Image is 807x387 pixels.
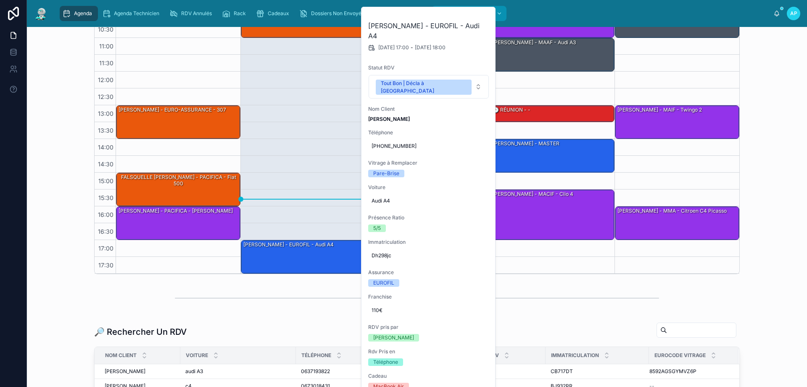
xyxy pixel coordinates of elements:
div: [PERSON_NAME] - MASTER [492,140,560,147]
div: [PERSON_NAME] - MAAF - audi A3 [491,38,614,71]
span: Présence Ratio [368,214,489,221]
span: Statut RDV [368,64,489,71]
div: 5/5 [373,224,381,232]
a: Assurances [372,6,419,21]
span: 8592AGSGYMVZ6P [649,368,696,375]
span: Dossiers Non Envoyés [311,10,364,17]
div: [PERSON_NAME] - PACIFICA - [PERSON_NAME] [118,207,234,215]
span: 12:30 [96,93,116,100]
div: Pare-Brise [373,170,399,177]
div: [PERSON_NAME] - PACIFICA - [PERSON_NAME] [116,207,240,240]
strong: [PERSON_NAME] [368,116,410,122]
a: CB717DT [551,368,644,375]
span: Eurocode Vitrage [654,352,706,359]
span: 15:00 [96,177,116,184]
span: Téléphone [368,129,489,136]
button: Select Button [369,75,489,99]
a: Cadeaux [253,6,295,21]
div: [PERSON_NAME] - MMA - citroen C4 Picasso [615,207,739,240]
span: [PERSON_NAME] [105,368,145,375]
div: 🕒 RÉUNION - - [491,106,614,122]
span: 16:30 [96,228,116,235]
span: RDV pris par [368,324,489,331]
div: [PERSON_NAME] - EUROFIL - Audi A4 [241,240,365,273]
span: Agenda [74,10,92,17]
a: 8592AGSGYMVZ6P [649,368,728,375]
span: 14:00 [96,144,116,151]
h2: [PERSON_NAME] - EUROFIL - Audi A4 [368,21,489,41]
h1: 🔎 Rechercher Un RDV [94,326,187,338]
span: Dh298jc [372,252,486,259]
a: RDV Annulés [167,6,218,21]
span: 14:30 [96,160,116,168]
a: Agenda [60,6,98,21]
span: 16:00 [96,211,116,218]
span: Rack [234,10,246,17]
a: audi A3 [185,368,291,375]
span: 13:30 [96,127,116,134]
span: AP [790,10,797,17]
div: 🕒 RÉUNION - - [492,106,531,114]
div: [PERSON_NAME] - MAIF - Twingo 2 [615,106,739,139]
span: 13:00 [96,110,116,117]
div: [PERSON_NAME] - MASTER [491,139,614,172]
a: Dossiers Non Envoyés [297,6,370,21]
span: [PHONE_NUMBER] [372,143,486,149]
a: 0637193822 [301,368,367,375]
div: [PERSON_NAME] - EURO-ASSURANCE - 307 [118,106,227,114]
span: 12:00 [96,76,116,83]
span: Assurance [368,269,489,276]
span: Téléphone [301,352,331,359]
div: EUROFIL [373,279,394,287]
span: [DATE] 17:00 [378,44,409,51]
div: [PERSON_NAME] - MACIF - Clio 4 [491,190,614,240]
a: [DATE] 11:00 [455,368,541,375]
span: 15:30 [96,194,116,201]
span: 17:00 [96,245,116,252]
span: 17:30 [96,262,116,269]
span: CB717DT [551,368,573,375]
span: [DATE] 18:00 [415,44,446,51]
span: Agenda Technicien [114,10,159,17]
span: audi A3 [185,368,203,375]
span: Cadeau [368,373,489,379]
div: [PERSON_NAME] [373,334,414,342]
span: - [411,44,413,51]
div: [PERSON_NAME] - MAIF - Twingo 2 [617,106,703,114]
a: Rack [219,6,252,21]
div: [PERSON_NAME] - MMA - citroen C4 Picasso [617,207,728,215]
span: Audi A4 [372,198,486,204]
span: Immatriculation [551,352,599,359]
a: Agenda Technicien [100,6,165,21]
img: App logo [34,7,49,20]
span: 110€ [372,307,486,314]
span: Immatriculation [368,239,489,246]
span: Nom Client [105,352,137,359]
span: Voiture [186,352,208,359]
span: 11:00 [97,43,116,50]
div: [PERSON_NAME] - MAAF - audi A3 [492,39,577,46]
span: 11:30 [97,59,116,67]
div: Téléphone [373,358,398,366]
span: 10:30 [96,26,116,33]
span: Franchise [368,294,489,300]
div: Tout Bon | Décla à [GEOGRAPHIC_DATA] [381,80,467,95]
span: 0637193822 [301,368,330,375]
span: Rdv Pris en [368,348,489,355]
a: [PERSON_NAME] [105,368,175,375]
span: RDV Annulés [181,10,212,17]
div: scrollable content [55,4,773,23]
a: NE PAS TOUCHER [432,6,506,21]
span: Vitrage à Remplacer [368,160,489,166]
span: Nom Client [368,106,489,112]
div: [PERSON_NAME] - EURO-ASSURANCE - 307 [116,106,240,139]
span: Voiture [368,184,489,191]
div: FALSQUELLE [PERSON_NAME] - PACIFICA - Fiat 500 [116,173,240,206]
div: [PERSON_NAME] - MACIF - Clio 4 [492,190,574,198]
span: Cadeaux [268,10,289,17]
div: [PERSON_NAME] - EUROFIL - Audi A4 [243,241,335,248]
div: FALSQUELLE [PERSON_NAME] - PACIFICA - Fiat 500 [118,173,240,187]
